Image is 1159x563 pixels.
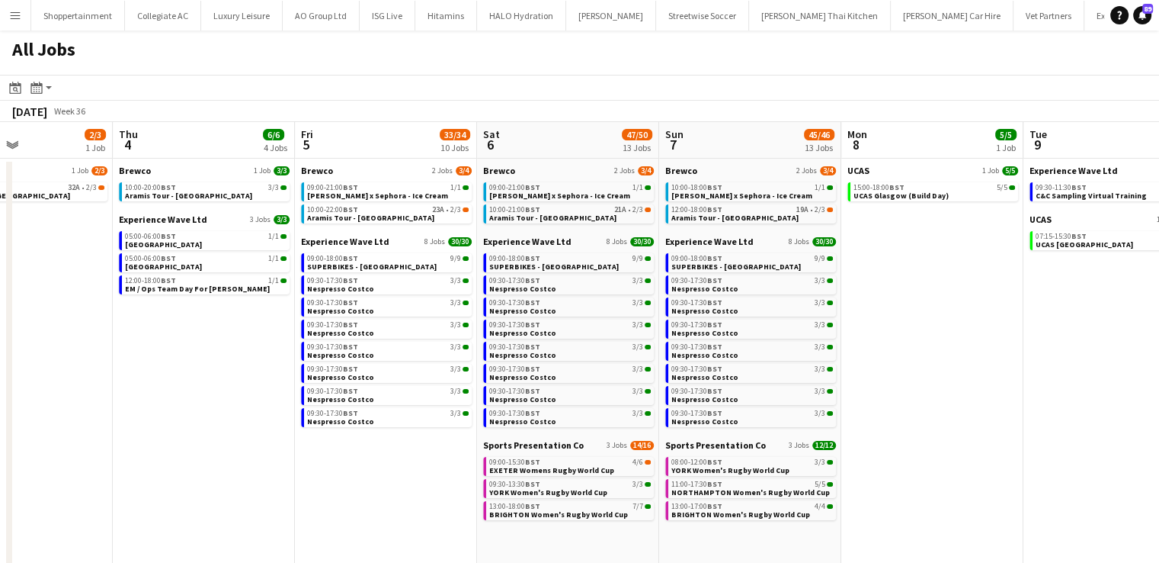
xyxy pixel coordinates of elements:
button: Shoppertainment [31,1,125,31]
button: Luxury Leisure [201,1,283,31]
a: 89 [1133,6,1151,24]
button: Streetwise Soccer [656,1,749,31]
span: 89 [1142,4,1153,14]
button: Vet Partners [1013,1,1084,31]
button: [PERSON_NAME] Thai Kitchen [749,1,891,31]
button: AO Group Ltd [283,1,360,31]
span: Week 36 [50,105,88,117]
button: Collegiate AC [125,1,201,31]
button: [PERSON_NAME] [566,1,656,31]
button: HALO Hydration [477,1,566,31]
div: [DATE] [12,104,47,119]
button: [PERSON_NAME] Car Hire [891,1,1013,31]
button: Hitamins [415,1,477,31]
button: ISG Live [360,1,415,31]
